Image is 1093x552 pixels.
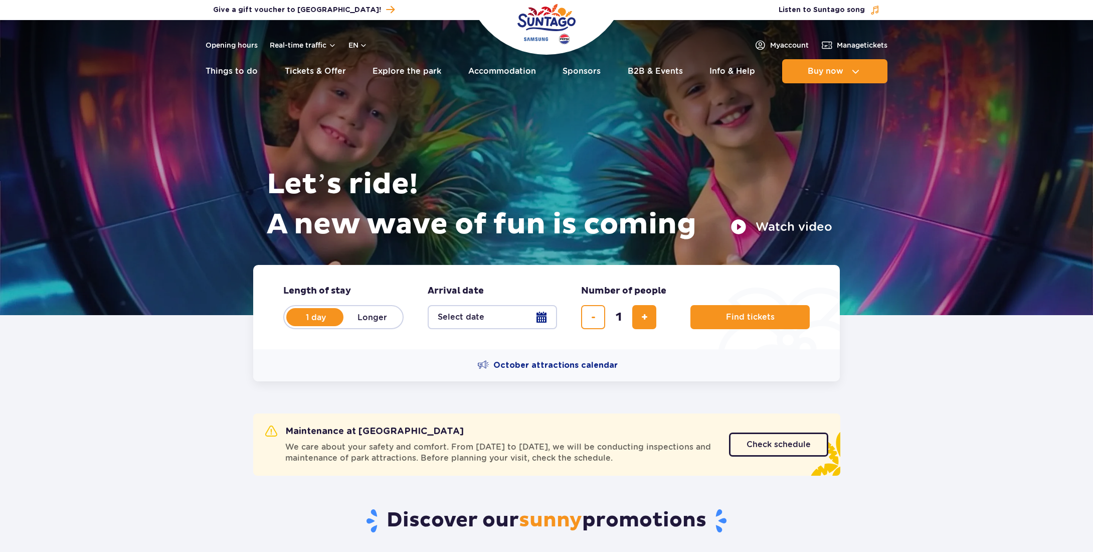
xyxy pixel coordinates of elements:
span: Listen to Suntago song [779,5,865,15]
label: 1 day [287,307,344,328]
button: en [348,40,368,50]
button: Buy now [782,59,887,83]
span: We care about your safety and comfort. From [DATE] to [DATE], we will be conducting inspections a... [285,442,717,464]
form: Planning your visit to Park of Poland [253,265,840,349]
a: Check schedule [729,433,828,457]
span: Check schedule [747,441,811,449]
button: Listen to Suntago song [779,5,880,15]
a: Myaccount [754,39,809,51]
span: Give a gift voucher to [GEOGRAPHIC_DATA]! [213,5,381,15]
a: B2B & Events [628,59,683,83]
span: Buy now [808,67,843,76]
a: Tickets & Offer [285,59,346,83]
span: My account [770,40,809,50]
button: Find tickets [690,305,810,329]
h2: Maintenance at [GEOGRAPHIC_DATA] [265,426,464,438]
input: number of tickets [607,305,631,329]
a: Accommodation [468,59,536,83]
h2: Discover our promotions [253,508,840,534]
a: October attractions calendar [477,359,618,371]
span: Number of people [581,285,666,297]
button: remove ticket [581,305,605,329]
span: Find tickets [726,313,775,322]
a: Things to do [206,59,258,83]
a: Info & Help [709,59,755,83]
button: add ticket [632,305,656,329]
h1: Let’s ride! A new wave of fun is coming [267,165,832,245]
button: Real-time traffic [270,41,336,49]
label: Longer [343,307,401,328]
a: Opening hours [206,40,258,50]
span: October attractions calendar [493,360,618,371]
span: Length of stay [283,285,351,297]
span: Manage tickets [837,40,887,50]
span: sunny [519,508,582,533]
button: Select date [428,305,557,329]
a: Give a gift voucher to [GEOGRAPHIC_DATA]! [213,3,395,17]
span: Arrival date [428,285,484,297]
button: Watch video [731,219,832,235]
a: Sponsors [563,59,601,83]
a: Managetickets [821,39,887,51]
a: Explore the park [373,59,441,83]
